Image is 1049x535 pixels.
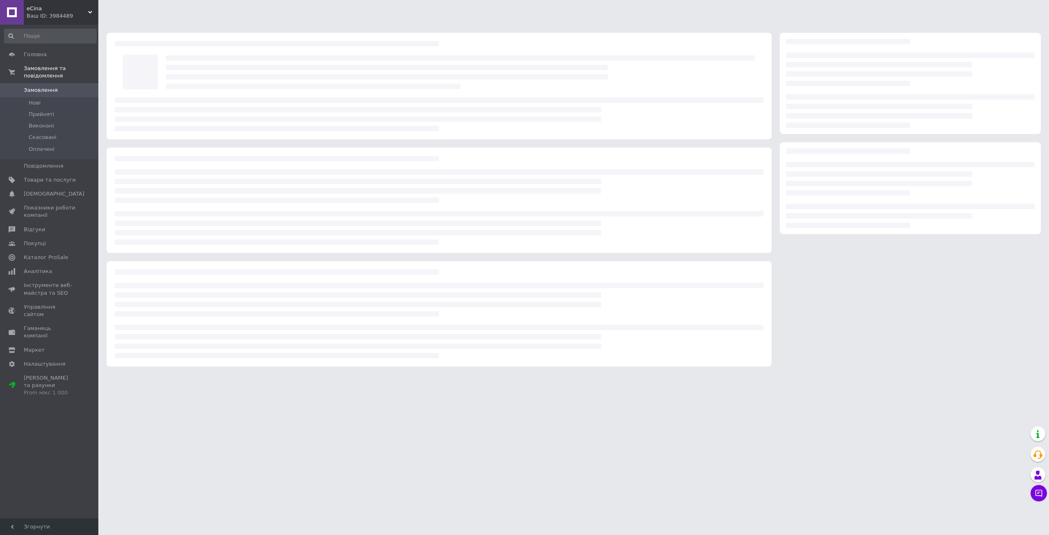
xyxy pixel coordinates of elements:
[24,226,45,233] span: Відгуки
[24,176,76,184] span: Товари та послуги
[24,360,66,368] span: Налаштування
[29,146,54,153] span: Оплачені
[24,162,64,170] span: Повідомлення
[24,282,76,296] span: Інструменти веб-майстра та SEO
[24,240,46,247] span: Покупці
[1031,485,1047,501] button: Чат з покупцем
[24,65,98,80] span: Замовлення та повідомлення
[29,111,54,118] span: Прийняті
[24,87,58,94] span: Замовлення
[4,29,97,43] input: Пошук
[24,374,76,397] span: [PERSON_NAME] та рахунки
[24,389,76,396] div: Prom мікс 1 000
[24,346,45,354] span: Маркет
[24,325,76,339] span: Гаманець компанії
[24,190,84,198] span: [DEMOGRAPHIC_DATA]
[24,204,76,219] span: Показники роботи компанії
[24,268,52,275] span: Аналітика
[27,12,98,20] div: Ваш ID: 3984489
[24,51,47,58] span: Головна
[29,122,54,130] span: Виконані
[27,5,88,12] span: eCina
[24,303,76,318] span: Управління сайтом
[29,134,57,141] span: Скасовані
[24,254,68,261] span: Каталог ProSale
[29,99,41,107] span: Нові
